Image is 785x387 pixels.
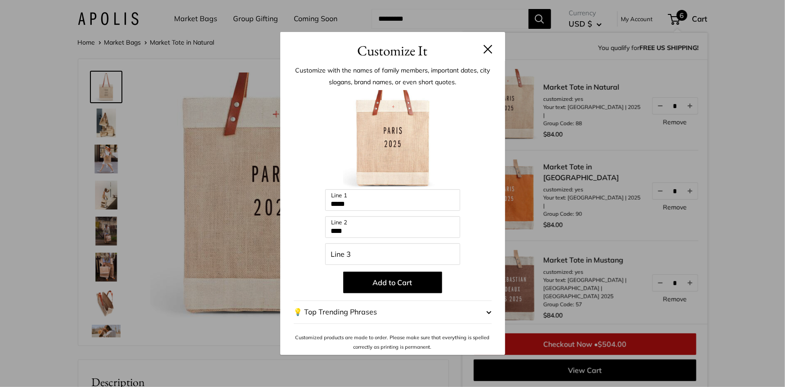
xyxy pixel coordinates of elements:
p: Customize with the names of family members, important dates, city slogans, brand names, or even s... [294,64,492,88]
p: Customized products are made to order. Please make sure that everything is spelled correctly as p... [294,333,492,351]
img: customizer-prod [343,90,442,189]
button: 💡 Top Trending Phrases [294,300,492,324]
button: Add to Cart [343,272,442,293]
h3: Customize It [294,40,492,61]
